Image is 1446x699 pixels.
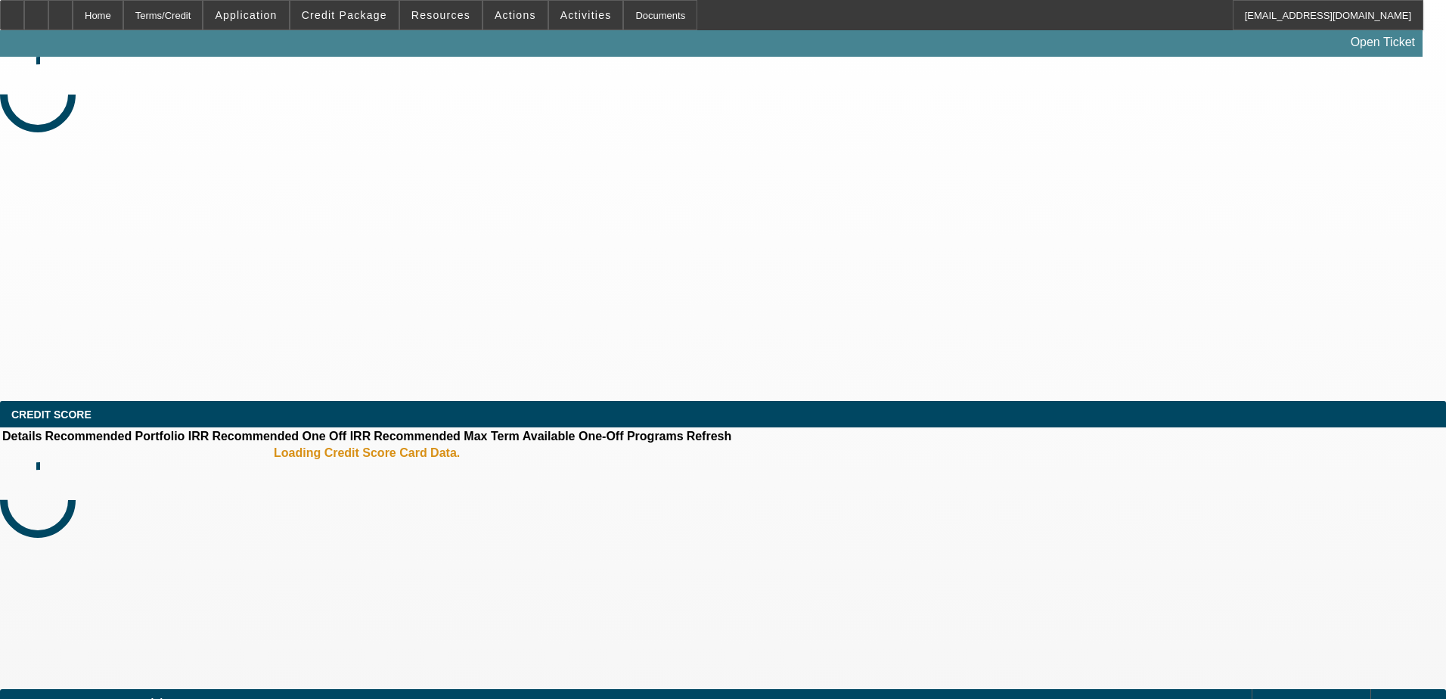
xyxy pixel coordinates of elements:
[560,9,612,21] span: Activities
[290,1,399,30] button: Credit Package
[400,1,482,30] button: Resources
[373,429,520,444] th: Recommended Max Term
[215,9,277,21] span: Application
[44,429,209,444] th: Recommended Portfolio IRR
[1345,30,1421,55] a: Open Ticket
[2,429,42,444] th: Details
[302,9,387,21] span: Credit Package
[686,429,733,444] th: Refresh
[549,1,623,30] button: Activities
[483,1,548,30] button: Actions
[522,429,684,444] th: Available One-Off Programs
[495,9,536,21] span: Actions
[411,9,470,21] span: Resources
[274,446,460,460] b: Loading Credit Score Card Data.
[203,1,288,30] button: Application
[211,429,371,444] th: Recommended One Off IRR
[11,409,92,421] span: CREDIT SCORE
